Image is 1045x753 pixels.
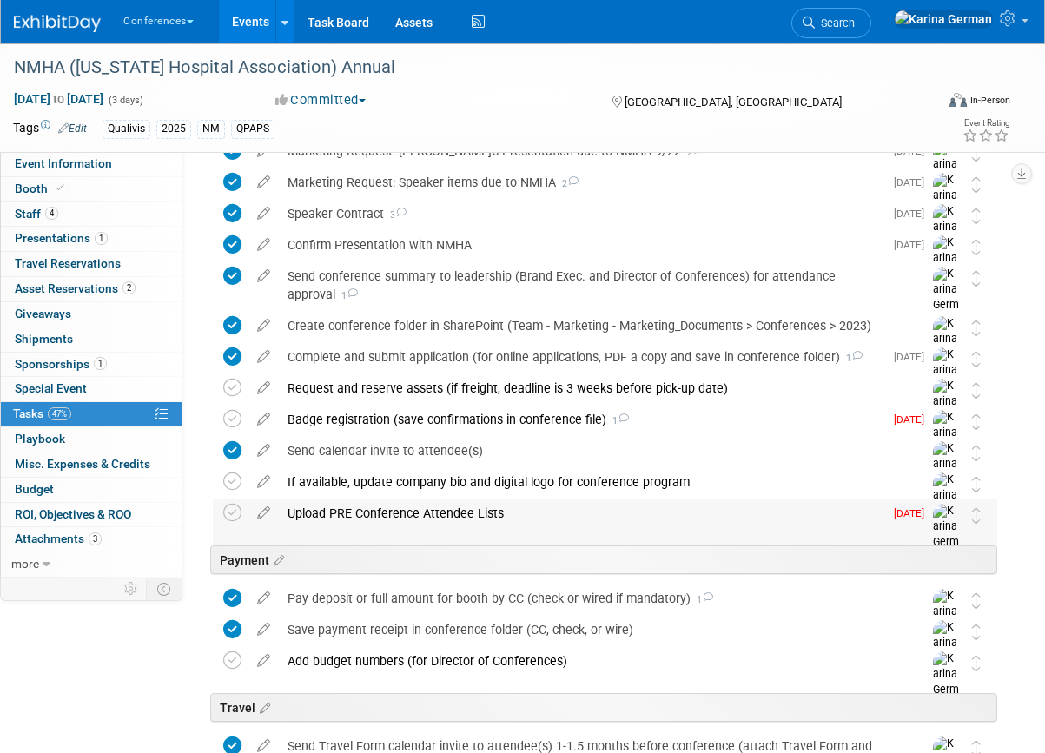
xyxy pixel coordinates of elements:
[1,402,182,426] a: Tasks47%
[1,277,182,301] a: Asset Reservations2
[107,95,143,106] span: (3 days)
[894,507,933,519] span: [DATE]
[15,532,102,545] span: Attachments
[1,353,182,377] a: Sponsorships1
[1,152,182,176] a: Event Information
[15,457,150,471] span: Misc. Expenses & Credits
[972,145,981,162] i: Move task
[279,499,883,528] div: Upload PRE Conference Attendee Lists
[1,478,182,502] a: Budget
[15,482,54,496] span: Budget
[89,532,102,545] span: 3
[894,239,933,251] span: [DATE]
[56,183,64,193] i: Booth reservation complete
[8,52,925,83] div: NMHA ([US_STATE] Hospital Association) Annual
[894,351,933,363] span: [DATE]
[279,261,898,309] div: Send conference summary to leadership (Brand Exec. and Director of Conferences) for attendance ap...
[248,443,279,459] a: edit
[15,332,73,346] span: Shipments
[248,474,279,490] a: edit
[15,156,112,170] span: Event Information
[1,503,182,527] a: ROI, Objectives & ROO
[972,413,981,430] i: Move task
[972,382,981,399] i: Move task
[894,208,933,220] span: [DATE]
[13,119,87,139] td: Tags
[1,452,182,477] a: Misc. Expenses & Credits
[894,10,993,29] img: Karina German
[248,349,279,365] a: edit
[48,407,71,420] span: 47%
[58,122,87,135] a: Edit
[248,653,279,669] a: edit
[1,377,182,401] a: Special Event
[248,237,279,253] a: edit
[248,206,279,221] a: edit
[933,441,959,503] img: Karina German
[949,93,967,107] img: Format-Inperson.png
[933,204,959,266] img: Karina German
[210,693,997,722] div: Travel
[962,119,1009,128] div: Event Rating
[894,176,933,188] span: [DATE]
[969,94,1010,107] div: In-Person
[15,507,131,521] span: ROI, Objectives & ROO
[15,207,58,221] span: Staff
[972,208,981,224] i: Move task
[972,624,981,640] i: Move task
[933,379,959,440] img: Karina German
[1,177,182,201] a: Booth
[15,307,71,320] span: Giveaways
[625,96,842,109] span: [GEOGRAPHIC_DATA], [GEOGRAPHIC_DATA]
[384,209,407,221] span: 3
[1,202,182,227] a: Staff4
[1,527,182,552] a: Attachments3
[972,507,981,524] i: Move task
[606,415,629,426] span: 1
[815,17,855,30] span: Search
[248,268,279,284] a: edit
[972,270,981,287] i: Move task
[1,252,182,276] a: Travel Reservations
[279,436,898,466] div: Send calendar invite to attendee(s)
[1,302,182,327] a: Giveaways
[840,353,863,364] span: 1
[248,505,279,521] a: edit
[15,182,68,195] span: Booth
[972,655,981,671] i: Move task
[197,120,225,138] div: NM
[933,504,959,565] img: Karina German
[248,622,279,637] a: edit
[15,357,107,371] span: Sponsorships
[279,405,883,434] div: Badge registration (save confirmations in conference file)
[94,357,107,370] span: 1
[279,584,898,613] div: Pay deposit or full amount for booth by CC (check or wired if mandatory)
[231,120,274,138] div: QPAPS
[866,90,1010,116] div: Event Format
[972,476,981,492] i: Move task
[279,230,883,260] div: Confirm Presentation with NMHA
[147,578,182,600] td: Toggle Event Tabs
[933,267,959,328] img: Karina German
[972,176,981,193] i: Move task
[248,175,279,190] a: edit
[45,207,58,220] span: 4
[1,327,182,352] a: Shipments
[972,351,981,367] i: Move task
[14,15,101,32] img: ExhibitDay
[933,347,959,409] img: Karina German
[933,589,959,651] img: Karina German
[279,168,883,197] div: Marketing Request: Speaker items due to NMHA
[933,235,959,297] img: Karina German
[1,552,182,577] a: more
[972,445,981,461] i: Move task
[210,545,997,574] div: Payment
[15,231,108,245] span: Presentations
[15,281,136,295] span: Asset Reservations
[933,651,959,713] img: Karina German
[279,646,898,676] div: Add budget numbers (for Director of Conferences)
[972,320,981,336] i: Move task
[1,427,182,452] a: Playbook
[156,120,191,138] div: 2025
[279,615,898,644] div: Save payment receipt in conference folder (CC, check, or wire)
